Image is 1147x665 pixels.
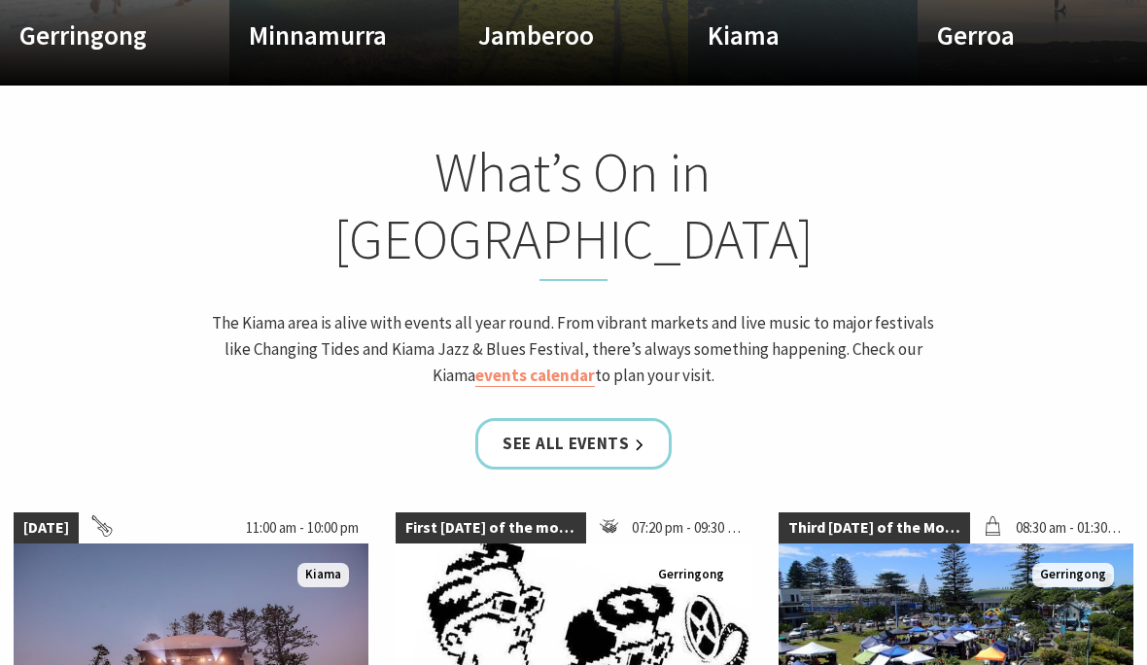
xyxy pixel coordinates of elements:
[199,310,949,390] p: The Kiama area is alive with events all year round. From vibrant markets and live music to major ...
[622,512,750,543] span: 07:20 pm - 09:30 pm
[650,563,732,587] span: Gerringong
[779,512,971,543] span: Third [DATE] of the Month
[14,512,79,543] span: [DATE]
[236,512,368,543] span: 11:00 am - 10:00 pm
[199,139,949,281] h2: What’s On in [GEOGRAPHIC_DATA]
[1032,563,1114,587] span: Gerringong
[475,365,595,387] a: events calendar
[297,563,349,587] span: Kiama
[478,19,635,51] h4: Jamberoo
[937,19,1094,51] h4: Gerroa
[708,19,864,51] h4: Kiama
[475,418,672,470] a: See all Events
[1006,512,1133,543] span: 08:30 am - 01:30 pm
[19,19,176,51] h4: Gerringong
[396,512,586,543] span: First [DATE] of the month
[249,19,405,51] h4: Minnamurra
